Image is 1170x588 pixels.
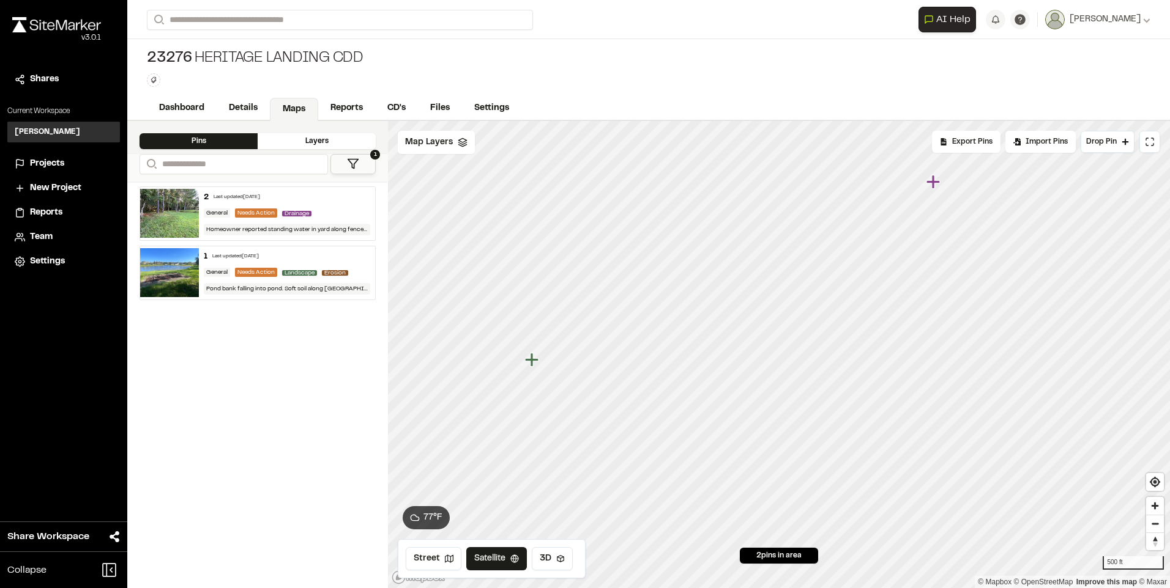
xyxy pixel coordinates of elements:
[204,224,370,235] div: Homeowner reported standing water in yard along fence line. [PERSON_NAME] | DCCM visited site to ...
[1045,10,1150,29] button: [PERSON_NAME]
[204,268,230,277] div: General
[15,230,113,244] a: Team
[140,154,162,174] button: Search
[30,182,81,195] span: New Project
[370,150,380,160] span: 1
[235,208,277,218] div: Needs Action
[756,550,802,561] span: 2 pins in area
[466,547,527,570] button: Satellite
[375,97,418,120] a: CD's
[140,133,258,149] div: Pins
[214,194,260,201] div: Last updated [DATE]
[322,270,348,276] span: Erosion
[1146,497,1164,515] button: Zoom in
[235,268,277,277] div: Needs Action
[147,49,363,68] div: Heritage Landing CDD
[30,206,62,219] span: Reports
[258,133,376,149] div: Layers
[212,253,259,260] div: Last updated [DATE]
[147,97,217,120] a: Dashboard
[15,157,113,171] a: Projects
[204,208,230,218] div: General
[1081,131,1135,153] button: Drop Pin
[936,12,971,27] span: AI Help
[15,127,80,138] h3: [PERSON_NAME]
[926,174,942,190] div: Map marker
[30,73,59,86] span: Shares
[140,248,199,297] img: file
[7,529,89,544] span: Share Workspace
[1146,515,1164,532] span: Zoom out
[532,547,573,570] button: 3D
[1070,13,1141,26] span: [PERSON_NAME]
[423,511,442,524] span: 77 ° F
[30,157,64,171] span: Projects
[15,73,113,86] a: Shares
[7,106,120,117] p: Current Workspace
[405,136,453,149] span: Map Layers
[147,73,160,87] button: Edit Tags
[392,570,445,584] a: Mapbox logo
[204,251,207,262] div: 1
[1005,131,1076,153] div: Import Pins into your project
[1076,578,1137,586] a: Map feedback
[270,98,318,121] a: Maps
[12,32,101,43] div: Oh geez...please don't...
[462,97,521,120] a: Settings
[7,563,47,578] span: Collapse
[1146,515,1164,532] button: Zoom out
[978,578,1012,586] a: Mapbox
[1014,578,1073,586] a: OpenStreetMap
[418,97,462,120] a: Files
[1026,136,1068,147] span: Import Pins
[1086,136,1117,147] span: Drop Pin
[952,136,993,147] span: Export Pins
[1146,532,1164,550] button: Reset bearing to north
[330,154,376,174] button: 1
[30,255,65,268] span: Settings
[318,97,375,120] a: Reports
[406,547,461,570] button: Street
[918,7,981,32] div: Open AI Assistant
[388,121,1170,588] canvas: Map
[282,270,317,276] span: Landscape
[1146,473,1164,491] button: Find my location
[1139,578,1167,586] a: Maxar
[12,17,101,32] img: rebrand.png
[525,352,541,368] div: Map marker
[140,189,199,238] img: file
[918,7,976,32] button: Open AI Assistant
[403,506,450,529] button: 77°F
[282,211,311,216] span: Drainage
[217,97,270,120] a: Details
[30,230,53,244] span: Team
[204,283,370,295] div: Pond bank falling into pond. Soft soil along [GEOGRAPHIC_DATA]. Met with lawn maintenance represe...
[147,49,192,68] span: 23276
[15,255,113,268] a: Settings
[1103,556,1164,570] div: 500 ft
[15,206,113,219] a: Reports
[1045,10,1065,29] img: User
[147,10,169,30] button: Search
[204,192,209,203] div: 2
[932,131,1000,153] div: No pins available to export
[15,182,113,195] a: New Project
